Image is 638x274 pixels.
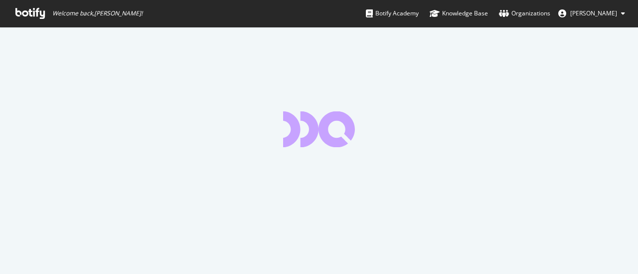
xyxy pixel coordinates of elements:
[366,8,419,18] div: Botify Academy
[52,9,143,17] span: Welcome back, [PERSON_NAME] !
[570,9,617,17] span: Simone De Palma
[499,8,550,18] div: Organizations
[550,5,633,21] button: [PERSON_NAME]
[430,8,488,18] div: Knowledge Base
